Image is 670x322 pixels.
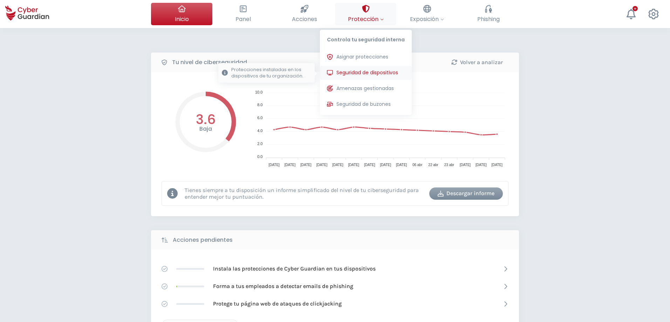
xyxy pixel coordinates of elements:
div: Volver a analizar [445,58,508,67]
tspan: [DATE] [476,163,487,167]
p: Controla tu seguridad interna [320,30,412,47]
button: Descargar informe [429,187,503,200]
div: + [633,6,638,11]
tspan: [DATE] [316,163,328,167]
button: Exposición [396,3,458,25]
button: Seguridad de dispositivosProtecciones instaladas en los dispositivos de tu organización. [320,66,412,80]
p: Forma a tus empleados a detectar emails de phishing [213,282,353,290]
button: Asignar protecciones [320,50,412,64]
tspan: [DATE] [460,163,471,167]
tspan: [DATE] [364,163,375,167]
tspan: 6.0 [257,116,262,120]
span: Seguridad de dispositivos [336,69,398,76]
tspan: [DATE] [285,163,296,167]
span: Protección [348,15,384,23]
span: Asignar protecciones [336,53,388,61]
tspan: [DATE] [332,163,343,167]
button: Panel [212,3,274,25]
span: Acciones [292,15,317,23]
button: Amenazas gestionadas [320,82,412,96]
tspan: 06 abr [412,163,423,167]
span: Exposición [410,15,444,23]
p: Protege tu página web de ataques de clickjacking [213,300,342,308]
b: Acciones pendientes [173,236,233,244]
span: Inicio [175,15,189,23]
tspan: 23 abr [444,163,454,167]
button: Phishing [458,3,519,25]
tspan: 4.0 [257,129,262,133]
button: Acciones [274,3,335,25]
p: Instala las protecciones de Cyber Guardian en tus dispositivos [213,265,376,273]
tspan: [DATE] [396,163,407,167]
span: Phishing [477,15,500,23]
b: Tu nivel de ciberseguridad [172,58,247,67]
tspan: 10.0 [255,90,262,94]
tspan: [DATE] [300,163,312,167]
button: ProtecciónControla tu seguridad internaAsignar proteccionesSeguridad de dispositivosProtecciones ... [335,3,396,25]
button: Seguridad de buzones [320,97,412,111]
tspan: 22 abr [428,163,438,167]
p: Tienes siempre a tu disposición un informe simplificado del nivel de tu ciberseguridad para enten... [185,187,424,200]
tspan: [DATE] [492,163,503,167]
tspan: [DATE] [348,163,360,167]
tspan: 8.0 [257,103,262,107]
div: Descargar informe [435,189,498,198]
button: Volver a analizar [440,56,514,68]
tspan: [DATE] [380,163,391,167]
tspan: 0.0 [257,155,262,159]
button: Inicio [151,3,212,25]
tspan: [DATE] [268,163,280,167]
span: Seguridad de buzones [336,101,391,108]
span: Amenazas gestionadas [336,85,394,92]
span: Panel [235,15,251,23]
p: Protecciones instaladas en los dispositivos de tu organización. [231,67,311,79]
tspan: 2.0 [257,142,262,146]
